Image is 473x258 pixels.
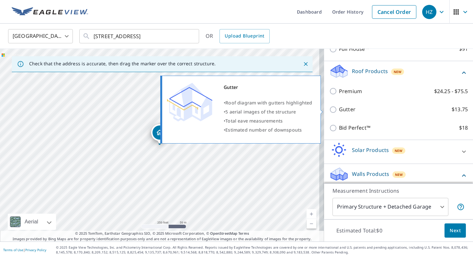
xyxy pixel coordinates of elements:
a: Upload Blueprint [220,29,269,43]
a: Terms [238,231,249,236]
p: Walls Products [352,170,389,178]
span: Total eave measurements [225,118,283,124]
img: Premium [167,83,212,122]
input: Search by address or latitude-longitude [94,27,186,45]
span: Next [450,227,461,235]
div: Aerial [8,214,56,230]
button: Close [301,60,310,68]
span: Roof diagram with gutters highlighted [225,100,312,106]
p: $91 [459,45,468,53]
span: © 2025 TomTom, Earthstar Geographics SIO, © 2025 Microsoft Corporation, © [75,231,249,236]
span: Upload Blueprint [225,32,264,40]
a: Current Level 17, Zoom In [307,209,316,219]
div: HZ [422,5,436,19]
a: Cancel Order [372,5,416,19]
span: New [394,69,402,74]
button: Next [445,223,466,238]
img: EV Logo [12,7,88,17]
p: Solar Products [352,146,389,154]
p: Measurement Instructions [332,187,465,195]
p: $18 [459,124,468,132]
a: Privacy Policy [25,248,46,252]
a: Terms of Use [3,248,23,252]
span: Your report will include the primary structure and a detached garage if one exists. [457,203,465,211]
p: Bid Perfect™ [339,124,370,132]
div: Primary Structure + Detached Garage [332,198,448,216]
div: Walls ProductsNew [329,167,468,185]
div: • [224,116,312,125]
p: Roof Products [352,67,388,75]
span: New [395,172,403,177]
a: Current Level 17, Zoom Out [307,219,316,229]
span: 5 aerial images of the structure [225,109,296,115]
p: Estimated Total: $0 [331,223,388,238]
div: Solar ProductsNew [329,143,468,161]
div: • [224,98,312,107]
div: Roof ProductsNew [329,64,468,82]
div: OR [206,29,270,43]
div: • [224,107,312,116]
div: Aerial [23,214,40,230]
p: $13.75 [452,105,468,113]
div: [GEOGRAPHIC_DATA] [8,27,73,45]
p: | [3,248,46,252]
p: Check that the address is accurate, then drag the marker over the correct structure. [29,61,216,67]
span: New [395,148,403,153]
p: Gutter [339,105,355,113]
p: Full House™ [339,45,369,53]
a: OpenStreetMap [210,231,237,236]
div: Dropped pin, building 1, Residential property, 5106 Clay Circle Ln Clarksville, MD 21029 [151,124,168,144]
p: © 2025 Eagle View Technologies, Inc. and Pictometry International Corp. All Rights Reserved. Repo... [56,245,470,255]
p: $24.25 - $75.5 [434,87,468,95]
div: Gutter [224,83,312,92]
div: • [224,125,312,134]
span: Estimated number of downspouts [225,127,302,133]
p: Premium [339,87,362,95]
